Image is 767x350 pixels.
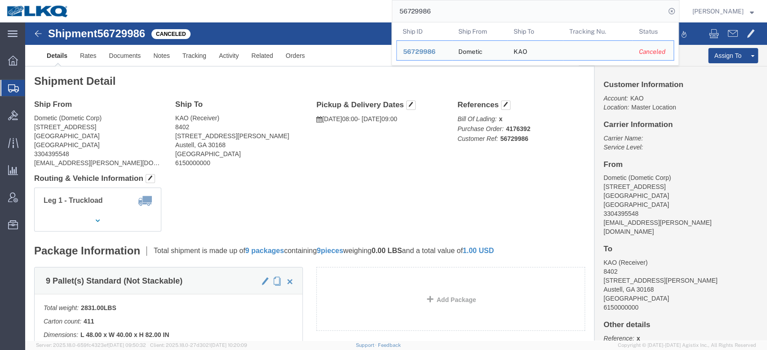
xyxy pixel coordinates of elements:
[618,341,756,349] span: Copyright © [DATE]-[DATE] Agistix Inc., All Rights Reserved
[108,342,146,348] span: [DATE] 09:50:32
[403,47,446,57] div: 56729986
[396,22,452,40] th: Ship ID
[378,342,401,348] a: Feedback
[507,22,563,40] th: Ship To
[6,4,69,18] img: logo
[403,48,435,55] span: 56729986
[563,22,633,40] th: Tracking Nu.
[355,342,378,348] a: Support
[396,22,678,65] table: Search Results
[514,41,527,60] div: KAO
[150,342,247,348] span: Client: 2025.18.0-27d3021
[458,41,483,60] div: Dometic
[392,0,665,22] input: Search for shipment number, reference number
[692,6,744,16] span: Matt Harvey
[211,342,247,348] span: [DATE] 10:20:09
[638,47,667,57] div: Canceled
[36,342,146,348] span: Server: 2025.18.0-659fc4323ef
[632,22,674,40] th: Status
[25,22,767,341] iframe: FS Legacy Container
[452,22,508,40] th: Ship From
[692,6,754,17] button: [PERSON_NAME]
